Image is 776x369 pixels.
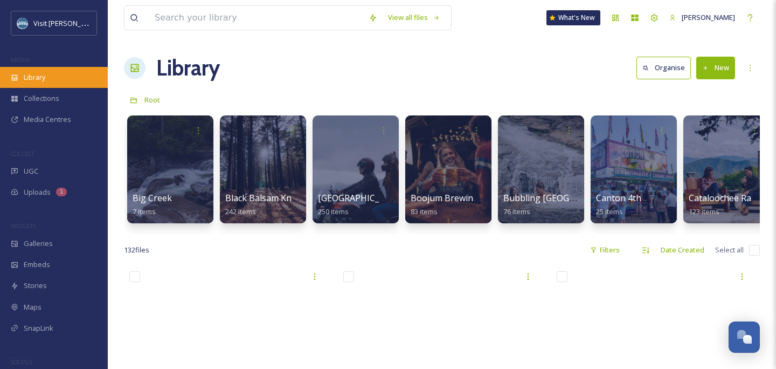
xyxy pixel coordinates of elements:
span: WIDGETS [11,222,36,230]
span: 7 items [133,207,156,216]
span: 250 items [318,207,349,216]
div: Date Created [655,240,710,261]
span: Uploads [24,187,51,197]
span: 76 items [503,207,530,216]
button: Organise [636,57,691,79]
span: [PERSON_NAME] [682,12,735,22]
input: Search your library [149,6,363,30]
img: images.png [17,18,28,29]
span: SOCIALS [11,358,32,366]
span: Stories [24,281,47,291]
span: Cataloochee Ranch [689,192,766,204]
span: COLLECT [11,149,34,158]
div: 1 [56,188,67,196]
span: 83 items [411,207,438,216]
a: View all files [383,7,446,28]
a: [PERSON_NAME] [664,7,740,28]
span: Bubbling [GEOGRAPHIC_DATA] [503,192,629,204]
div: Filters [585,240,625,261]
span: 25 items [596,207,623,216]
span: Visit [PERSON_NAME] [33,18,102,28]
span: Big Creek [133,192,172,204]
a: Root [144,93,160,106]
span: Boojum Brewing Company [411,192,519,204]
span: Media Centres [24,114,71,125]
a: What's New [546,10,600,25]
span: SnapLink [24,323,53,333]
span: Maps [24,302,41,312]
a: Bubbling [GEOGRAPHIC_DATA]76 items [503,193,629,216]
a: Black Balsam Knob242 items [225,193,302,216]
span: Canton 4th [596,192,641,204]
span: UGC [24,166,38,176]
a: Boojum Brewing Company83 items [411,193,519,216]
span: Collections [24,93,59,104]
button: New [696,57,735,79]
span: Galleries [24,238,53,249]
span: Black Balsam Knob [225,192,302,204]
span: MEDIA [11,56,30,64]
span: 123 items [689,207,719,216]
span: 132 file s [124,245,149,255]
span: Select all [715,245,744,255]
a: [GEOGRAPHIC_DATA]250 items [318,193,405,216]
button: Open Chat [729,322,760,353]
span: Library [24,72,45,83]
span: Root [144,95,160,105]
a: Library [156,52,220,84]
a: Cataloochee Ranch123 items [689,193,766,216]
span: 242 items [225,207,256,216]
a: Big Creek7 items [133,193,172,216]
span: Embeds [24,259,50,270]
a: Canton 4th25 items [596,193,641,216]
span: [GEOGRAPHIC_DATA] [318,192,405,204]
